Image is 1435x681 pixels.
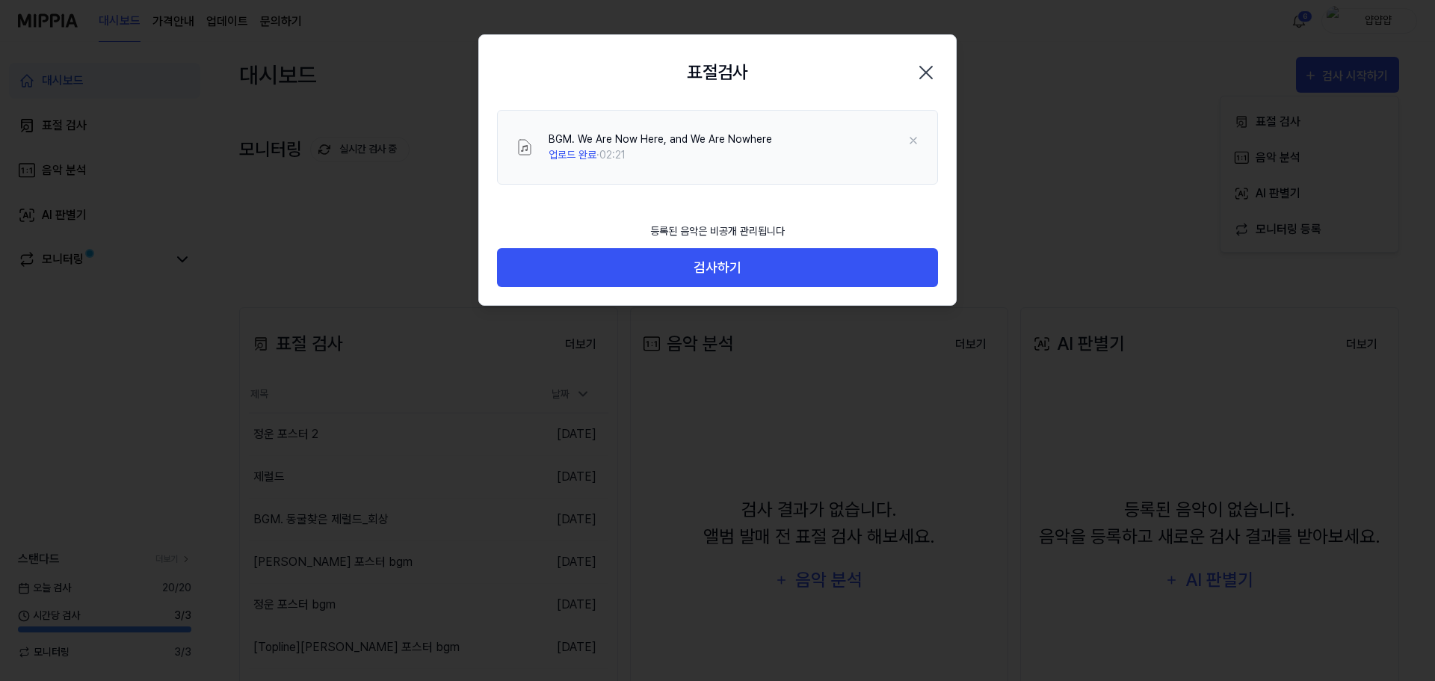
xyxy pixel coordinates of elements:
img: File Select [516,138,534,156]
span: 업로드 완료 [549,149,596,161]
button: 검사하기 [497,248,938,288]
div: BGM. We Are Now Here, and We Are Nowhere [549,132,772,147]
div: · 02:21 [549,147,772,163]
div: 등록된 음악은 비공개 관리됩니다 [641,215,794,248]
h2: 표절검사 [687,59,748,86]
